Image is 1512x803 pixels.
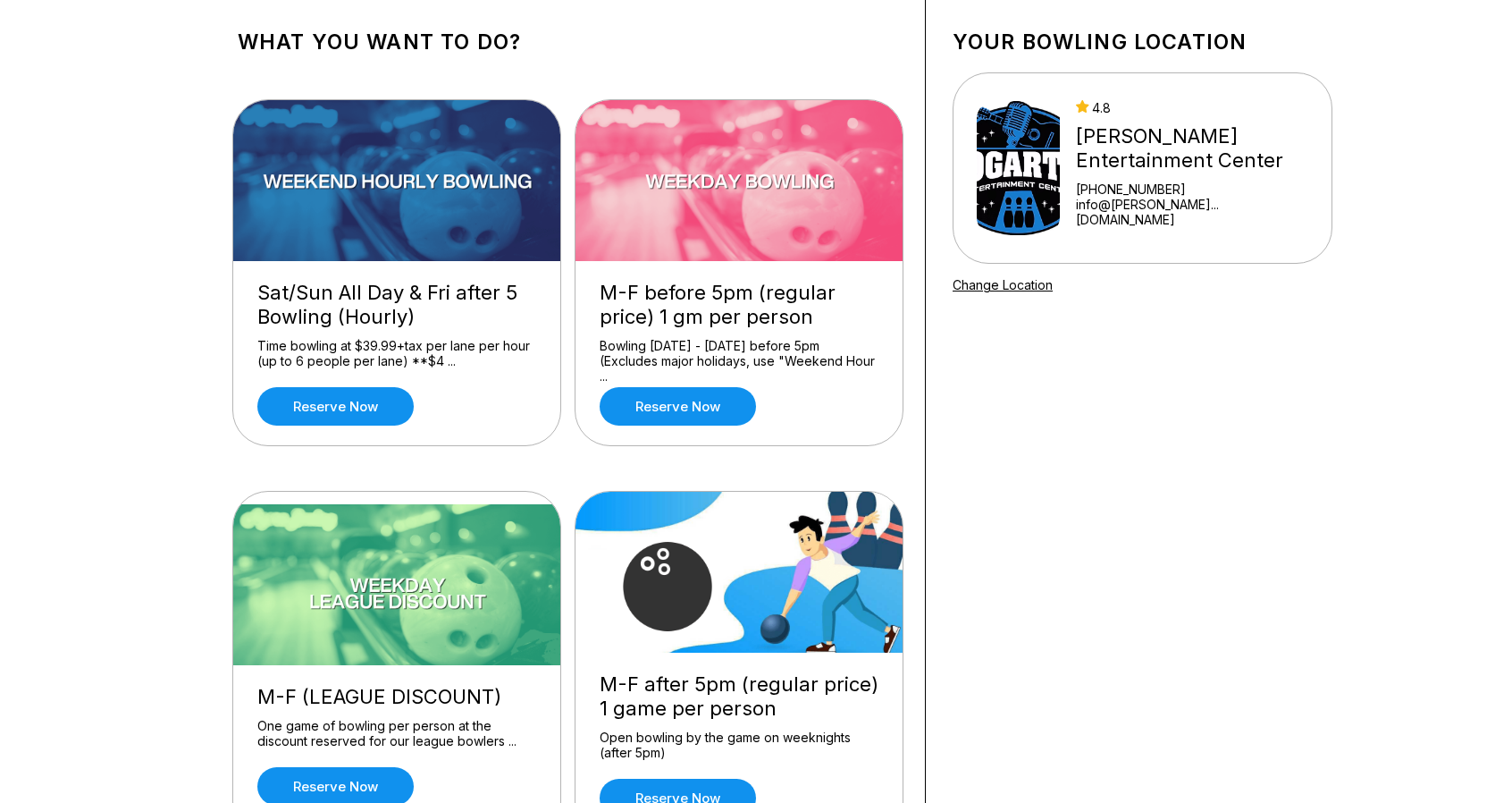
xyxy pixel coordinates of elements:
a: Reserve now [600,387,756,426]
a: Change Location [953,277,1053,292]
a: info@[PERSON_NAME]...[DOMAIN_NAME] [1076,197,1308,227]
div: M-F (LEAGUE DISCOUNT) [257,685,536,709]
div: Open bowling by the game on weeknights (after 5pm) [600,730,878,761]
div: [PHONE_NUMBER] [1076,182,1308,197]
div: M-F after 5pm (regular price) 1 game per person [600,672,878,721]
div: Bowling [DATE] - [DATE] before 5pm (Excludes major holidays, use "Weekend Hour ... [600,338,878,369]
a: Reserve now [257,387,414,426]
div: One game of bowling per person at the discount reserved for our league bowlers ... [257,718,536,749]
img: Sat/Sun All Day & Fri after 5 Bowling (Hourly) [233,100,562,261]
div: [PERSON_NAME] Entertainment Center [1076,124,1308,173]
img: M-F after 5pm (regular price) 1 game per person [575,492,904,653]
div: M-F before 5pm (regular price) 1 gm per person [600,281,878,329]
img: M-F (LEAGUE DISCOUNT) [233,504,562,665]
h1: What you want to do? [238,30,898,55]
img: Bogart's Entertainment Center [977,101,1060,235]
h1: Your bowling location [953,30,1332,55]
img: M-F before 5pm (regular price) 1 gm per person [575,100,904,261]
div: Time bowling at $39.99+tax per lane per hour (up to 6 people per lane) **$4 ... [257,338,536,369]
div: 4.8 [1076,100,1308,115]
div: Sat/Sun All Day & Fri after 5 Bowling (Hourly) [257,281,536,329]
